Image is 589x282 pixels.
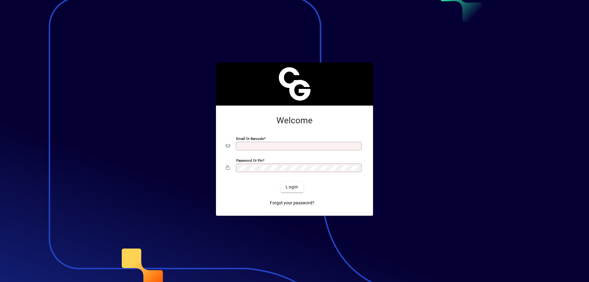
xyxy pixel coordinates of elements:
mat-label: Password or Pin [236,158,263,163]
mat-label: Email or Barcode [236,137,264,141]
button: Login [281,181,303,192]
a: Forgot your password? [268,197,317,208]
h2: Welcome [226,115,363,126]
span: Forgot your password? [270,200,314,206]
span: Login [286,184,298,190]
